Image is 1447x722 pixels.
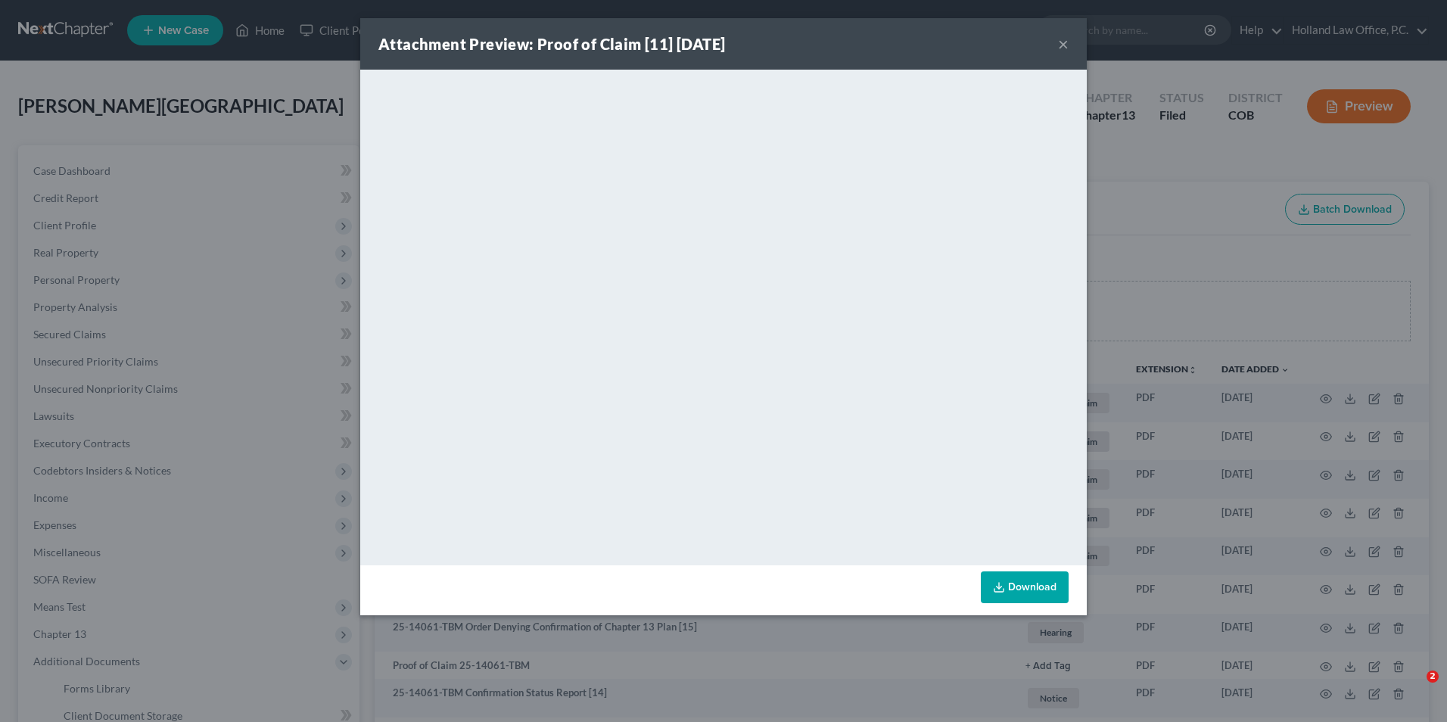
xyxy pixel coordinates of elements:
iframe: Intercom live chat [1396,671,1432,707]
strong: Attachment Preview: Proof of Claim [11] [DATE] [378,35,725,53]
span: 2 [1427,671,1439,683]
a: Download [981,571,1069,603]
button: × [1058,35,1069,53]
iframe: <object ng-attr-data='[URL][DOMAIN_NAME]' type='application/pdf' width='100%' height='650px'></ob... [360,70,1087,562]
